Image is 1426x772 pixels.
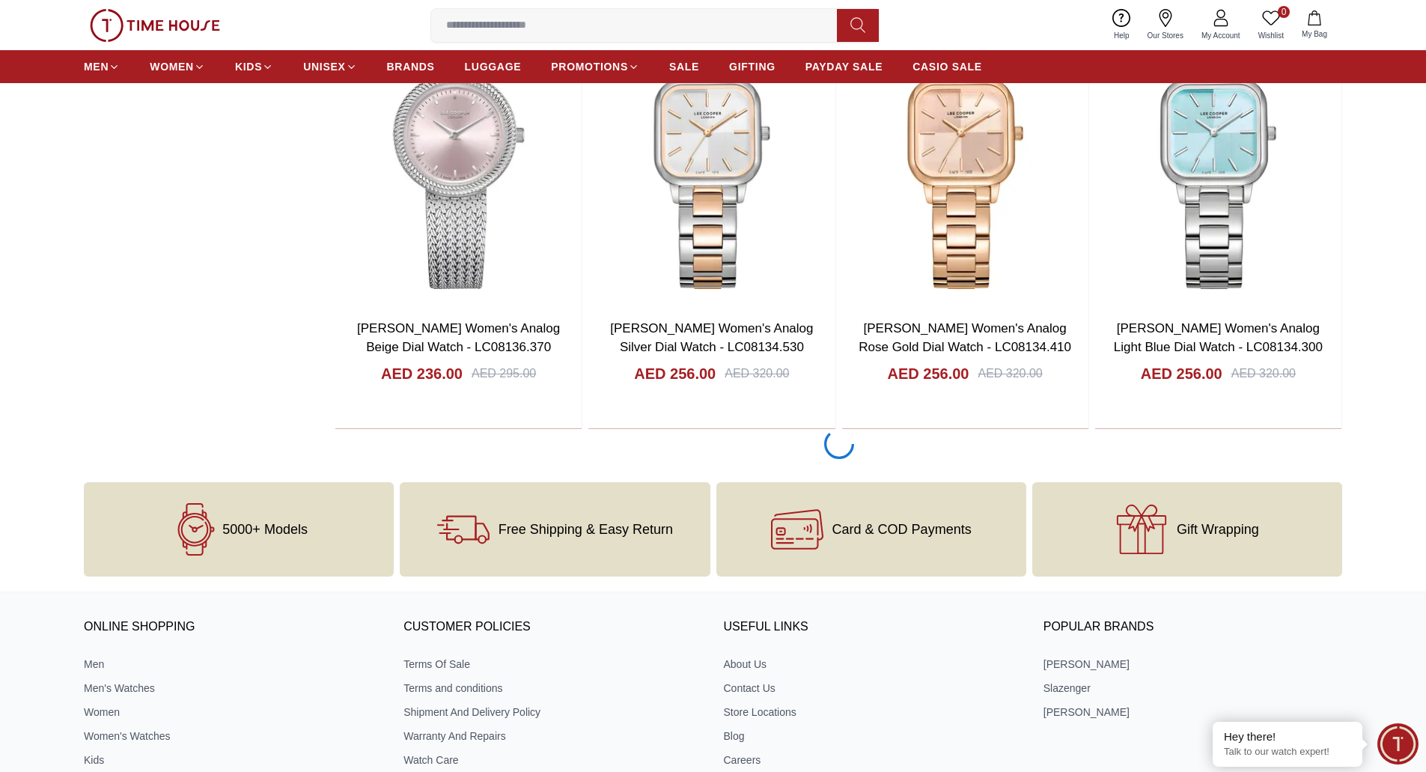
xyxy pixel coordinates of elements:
[669,53,699,80] a: SALE
[1293,7,1336,43] button: My Bag
[1139,6,1192,44] a: Our Stores
[805,59,883,74] span: PAYDAY SALE
[724,729,1023,744] a: Blog
[729,53,776,80] a: GIFTING
[729,59,776,74] span: GIFTING
[888,363,969,384] h4: AED 256.00
[84,657,383,672] a: Men
[1114,321,1323,355] a: [PERSON_NAME] Women's Analog Light Blue Dial Watch - LC08134.300
[303,53,356,80] a: UNISEX
[551,53,639,80] a: PROMOTIONS
[235,59,262,74] span: KIDS
[978,365,1042,383] div: AED 320.00
[90,9,220,42] img: ...
[1177,522,1259,537] span: Gift Wrapping
[1142,30,1189,41] span: Our Stores
[499,522,673,537] span: Free Shipping & Easy Return
[403,705,702,720] a: Shipment And Delivery Policy
[725,365,789,383] div: AED 320.00
[551,59,628,74] span: PROMOTIONS
[387,53,435,80] a: BRANDS
[1043,657,1342,672] a: [PERSON_NAME]
[859,321,1071,355] a: [PERSON_NAME] Women's Analog Rose Gold Dial Watch - LC08134.410
[610,321,813,355] a: [PERSON_NAME] Women's Analog Silver Dial Watch - LC08134.530
[84,616,383,639] h3: ONLINE SHOPPING
[1231,365,1296,383] div: AED 320.00
[150,53,205,80] a: WOMEN
[634,363,716,384] h4: AED 256.00
[84,53,120,80] a: MEN
[235,53,273,80] a: KIDS
[1224,729,1351,744] div: Hey there!
[84,705,383,720] a: Women
[724,753,1023,768] a: Careers
[403,753,702,768] a: Watch Care
[403,657,702,672] a: Terms Of Sale
[84,59,109,74] span: MEN
[1105,6,1139,44] a: Help
[84,729,383,744] a: Women's Watches
[1377,723,1419,765] div: Chat Widget
[1249,6,1293,44] a: 0Wishlist
[357,321,560,355] a: [PERSON_NAME] Women's Analog Beige Dial Watch - LC08136.370
[912,53,982,80] a: CASIO SALE
[1224,746,1351,759] p: Talk to our watch expert!
[403,616,702,639] h3: CUSTOMER POLICIES
[150,59,194,74] span: WOMEN
[1141,363,1222,384] h4: AED 256.00
[724,705,1023,720] a: Store Locations
[403,681,702,696] a: Terms and conditions
[1043,705,1342,720] a: [PERSON_NAME]
[724,616,1023,639] h3: USEFUL LINKS
[303,59,345,74] span: UNISEX
[222,522,308,537] span: 5000+ Models
[403,729,702,744] a: Warranty And Repairs
[1195,30,1246,41] span: My Account
[724,657,1023,672] a: About Us
[1296,28,1333,40] span: My Bag
[381,363,463,384] h4: AED 236.00
[387,59,435,74] span: BRANDS
[472,365,536,383] div: AED 295.00
[84,753,383,768] a: Kids
[805,53,883,80] a: PAYDAY SALE
[1043,681,1342,696] a: Slazenger
[1043,616,1342,639] h3: Popular Brands
[669,59,699,74] span: SALE
[1252,30,1290,41] span: Wishlist
[1108,30,1136,41] span: Help
[832,522,972,537] span: Card & COD Payments
[465,53,522,80] a: LUGGAGE
[724,681,1023,696] a: Contact Us
[465,59,522,74] span: LUGGAGE
[1278,6,1290,18] span: 0
[912,59,982,74] span: CASIO SALE
[84,681,383,696] a: Men's Watches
